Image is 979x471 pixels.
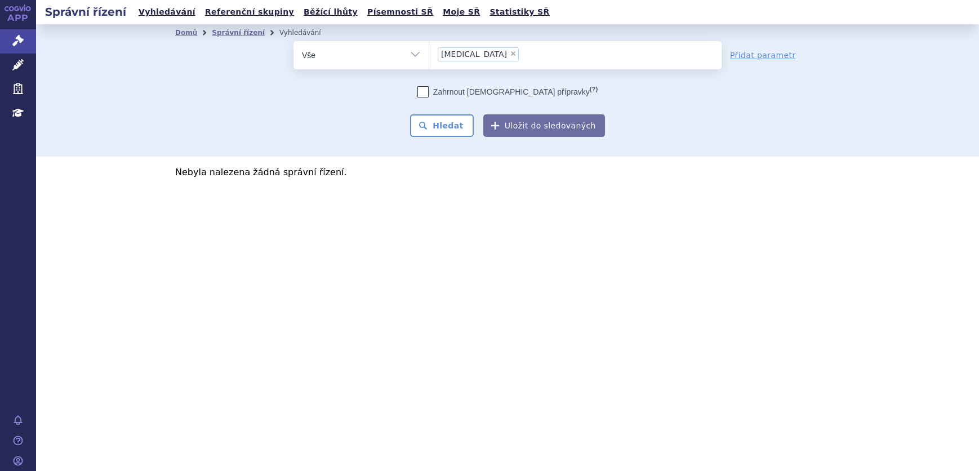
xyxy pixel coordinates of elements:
[212,29,265,37] a: Správní řízení
[135,5,199,20] a: Vyhledávání
[364,5,437,20] a: Písemnosti SŘ
[441,50,507,58] span: [MEDICAL_DATA]
[410,114,474,137] button: Hledat
[510,50,517,57] span: ×
[175,29,197,37] a: Domů
[730,50,796,61] a: Přidat parametr
[175,168,840,177] p: Nebyla nalezena žádná správní řízení.
[417,86,598,97] label: Zahrnout [DEMOGRAPHIC_DATA] přípravky
[486,5,553,20] a: Statistiky SŘ
[522,47,528,61] input: [MEDICAL_DATA]
[36,4,135,20] h2: Správní řízení
[483,114,605,137] button: Uložit do sledovaných
[439,5,483,20] a: Moje SŘ
[279,24,336,41] li: Vyhledávání
[202,5,297,20] a: Referenční skupiny
[300,5,361,20] a: Běžící lhůty
[590,86,598,93] abbr: (?)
